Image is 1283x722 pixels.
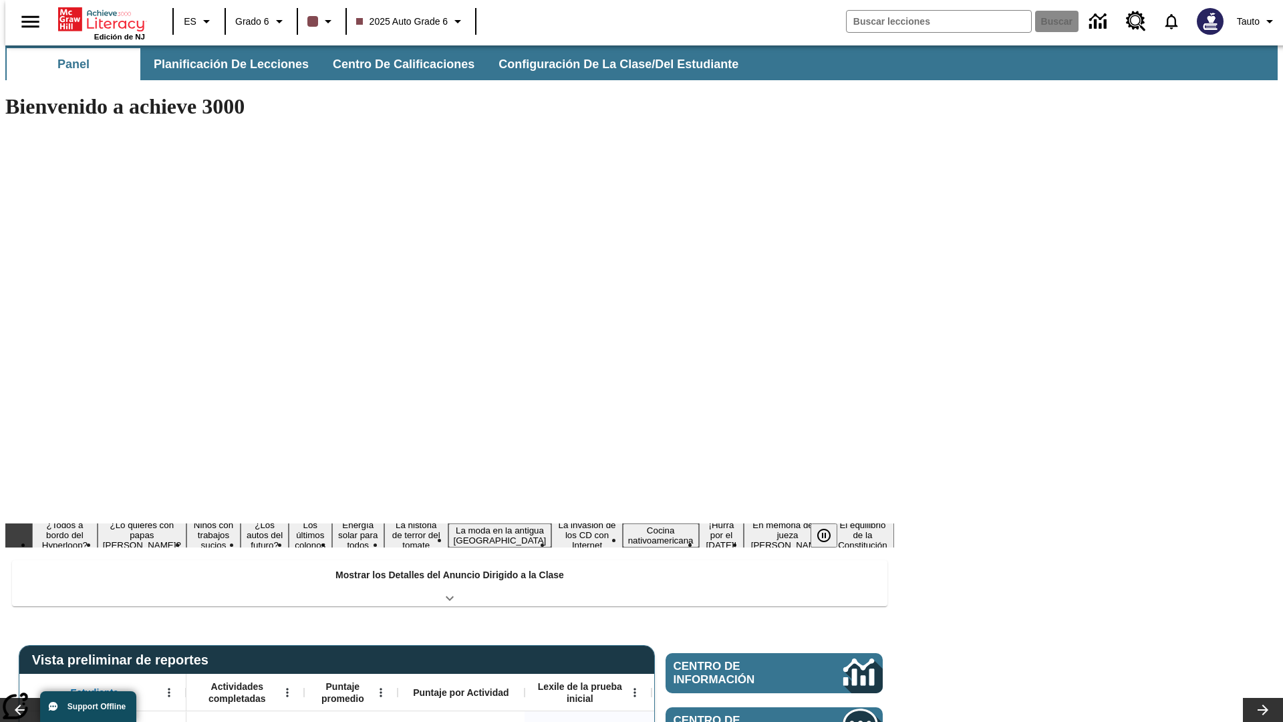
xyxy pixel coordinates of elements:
button: Diapositiva 13 El equilibrio de la Constitución [831,518,894,552]
h1: Bienvenido a achieve 3000 [5,94,894,119]
a: Centro de información [1081,3,1118,40]
button: Diapositiva 9 La invasión de los CD con Internet [551,518,622,552]
button: Panel [7,48,140,80]
span: Edición de NJ [94,33,145,41]
span: Puntaje por Actividad [413,687,509,699]
button: Perfil/Configuración [1232,9,1283,33]
div: Subbarra de navegación [5,48,750,80]
span: Lexile de la prueba inicial [531,681,629,705]
span: Tauto [1237,15,1260,29]
p: Mostrar los Detalles del Anuncio Dirigido a la Clase [335,568,564,582]
button: Diapositiva 10 Cocina nativoamericana [623,523,699,548]
span: ES [184,15,196,29]
button: Escoja un nuevo avatar [1189,4,1232,39]
button: Support Offline [40,691,136,722]
button: Diapositiva 4 ¿Los autos del futuro? [241,518,289,552]
div: Subbarra de navegación [5,45,1278,80]
span: 2025 Auto Grade 6 [356,15,448,29]
div: Mostrar los Detalles del Anuncio Dirigido a la Clase [12,560,887,606]
button: Centro de calificaciones [322,48,485,80]
button: Diapositiva 2 ¿Lo quieres con papas fritas? [98,518,186,552]
button: Carrusel de lecciones, seguir [1243,698,1283,722]
span: Centro de información [674,660,799,687]
input: Buscar campo [847,11,1031,32]
button: Grado: Grado 6, Elige un grado [230,9,293,33]
button: Abrir el menú lateral [11,2,50,41]
img: Avatar [1197,8,1224,35]
button: Abrir menú [371,683,391,703]
button: Diapositiva 6 Energía solar para todos [332,518,384,552]
span: Support Offline [67,702,126,711]
button: Clase: 2025 Auto Grade 6, Selecciona una clase [351,9,472,33]
button: Diapositiva 7 La historia de terror del tomate [384,518,448,552]
span: Centro de calificaciones [333,57,474,72]
a: Portada [58,6,145,33]
span: Vista preliminar de reportes [32,652,215,668]
a: Centro de recursos, Se abrirá en una pestaña nueva. [1118,3,1154,39]
span: Estudiante [71,687,119,699]
span: Configuración de la clase/del estudiante [498,57,738,72]
span: Puntaje promedio [311,681,375,705]
button: Abrir menú [625,683,645,703]
button: Diapositiva 5 Los últimos colonos [289,518,331,552]
a: Centro de información [666,653,883,693]
button: Abrir menú [277,683,297,703]
button: Diapositiva 1 ¿Todos a bordo del Hyperloop? [32,518,98,552]
button: Diapositiva 11 ¡Hurra por el Día de la Constitución! [699,518,744,552]
div: Pausar [811,523,851,548]
button: Lenguaje: ES, Selecciona un idioma [178,9,221,33]
button: Diapositiva 3 Niños con trabajos sucios [186,518,241,552]
button: Configuración de la clase/del estudiante [488,48,749,80]
div: Portada [58,5,145,41]
span: Actividades completadas [193,681,281,705]
button: Diapositiva 12 En memoria de la jueza O'Connor [744,518,831,552]
span: Grado 6 [235,15,269,29]
a: Notificaciones [1154,4,1189,39]
span: Planificación de lecciones [154,57,309,72]
button: El color de la clase es café oscuro. Cambiar el color de la clase. [302,9,341,33]
button: Pausar [811,523,837,548]
button: Planificación de lecciones [143,48,319,80]
button: Diapositiva 8 La moda en la antigua Roma [448,523,552,548]
span: Panel [57,57,90,72]
button: Abrir menú [159,683,179,703]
